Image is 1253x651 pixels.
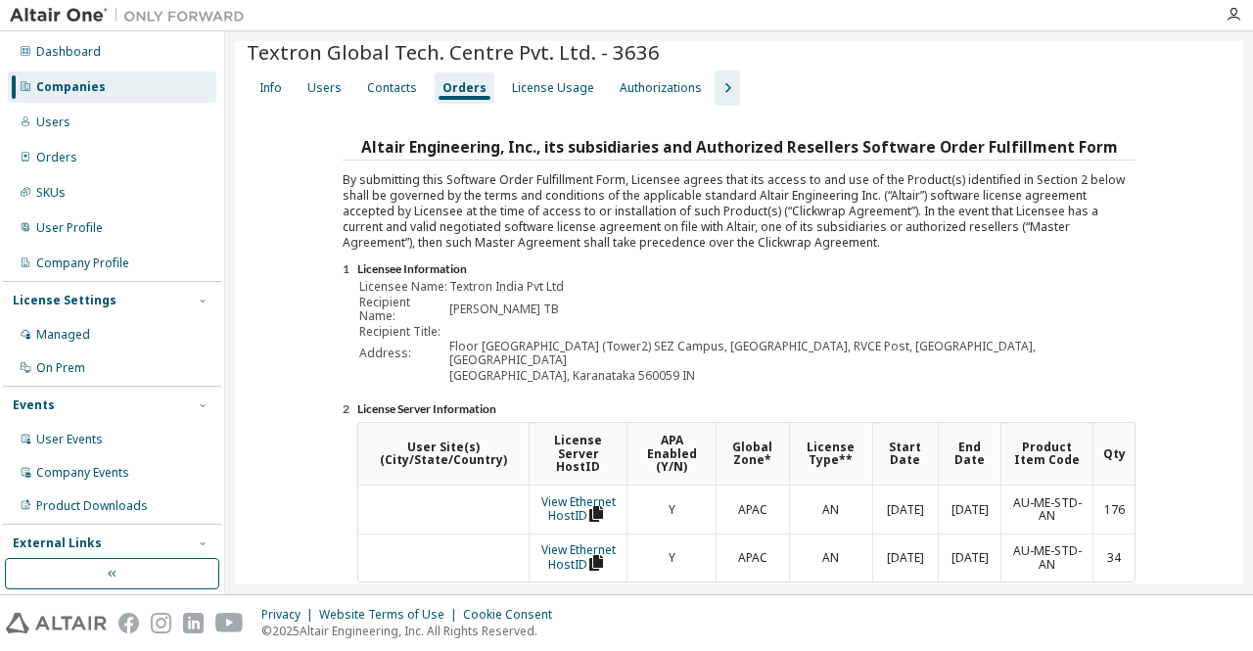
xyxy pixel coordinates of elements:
th: APA Enabled (Y/N) [626,423,716,486]
div: Authorizations [620,80,702,96]
td: [DATE] [938,486,1000,534]
div: SKUs [36,185,66,201]
td: Recipient Title: [359,325,447,339]
a: View Ethernet HostID [541,493,616,525]
div: Orders [442,80,487,96]
td: Textron India Pvt Ltd [449,280,1134,294]
th: Product Item Code [1000,423,1092,486]
div: License Usage [512,80,594,96]
div: Privacy [261,607,319,623]
div: External Links [13,535,102,551]
td: 34 [1092,534,1135,582]
td: Y [626,534,716,582]
td: AN [789,486,872,534]
td: AU-ME-STD-AN [1000,534,1092,582]
td: 176 [1092,486,1135,534]
td: AU-ME-STD-AN [1000,486,1092,534]
td: Floor [GEOGRAPHIC_DATA] (Tower2) SEZ Campus, [GEOGRAPHIC_DATA], RVCE Post, [GEOGRAPHIC_DATA], [GE... [449,340,1134,366]
td: AN [789,534,872,582]
td: Licensee Name: [359,280,447,294]
td: APAC [716,486,789,534]
div: Company Events [36,465,129,481]
img: altair_logo.svg [6,613,107,633]
th: Qty [1092,423,1135,486]
div: Product Downloads [36,498,148,514]
div: Managed [36,327,90,343]
td: [GEOGRAPHIC_DATA], Karanataka 560059 IN [449,369,1134,383]
td: APAC [716,534,789,582]
img: facebook.svg [118,613,139,633]
p: © 2025 Altair Engineering, Inc. All Rights Reserved. [261,623,564,639]
th: User Site(s) (City/State/Country) [358,423,529,486]
div: On Prem [36,360,85,376]
td: Address: [359,340,447,366]
li: License Server Information [357,402,1136,418]
td: Y [626,486,716,534]
div: Users [307,80,342,96]
div: User Events [36,432,103,447]
div: User Profile [36,220,103,236]
div: Website Terms of Use [319,607,463,623]
td: Recipient Name: [359,296,447,322]
a: View Ethernet HostID [541,541,616,573]
td: [DATE] [938,534,1000,582]
div: Contacts [367,80,417,96]
img: instagram.svg [151,613,171,633]
img: youtube.svg [215,613,244,633]
div: Users [36,115,70,130]
img: Altair One [10,6,255,25]
div: License Settings [13,293,116,308]
th: License Type** [789,423,872,486]
div: Orders [36,150,77,165]
th: End Date [938,423,1000,486]
div: Info [259,80,282,96]
div: Company Profile [36,256,129,271]
h3: Altair Engineering, Inc., its subsidiaries and Authorized Resellers Software Order Fulfillment Form [343,133,1136,161]
th: Global Zone* [716,423,789,486]
div: Events [13,397,55,413]
div: Dashboard [36,44,101,60]
td: [DATE] [872,486,938,534]
li: Licensee Information [357,262,1136,278]
td: [DATE] [872,534,938,582]
th: Start Date [872,423,938,486]
span: Textron Global Tech. Centre Pvt. Ltd. - 3636 [247,38,660,66]
img: linkedin.svg [183,613,204,633]
th: License Server HostID [529,423,626,486]
td: [PERSON_NAME] TB [449,296,1134,322]
div: Cookie Consent [463,607,564,623]
div: *Global Zones: =[GEOGRAPHIC_DATA], =[GEOGRAPHIC_DATA], =Asia/[GEOGRAPHIC_DATA] **License Types: -... [357,422,1136,622]
div: Companies [36,79,106,95]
